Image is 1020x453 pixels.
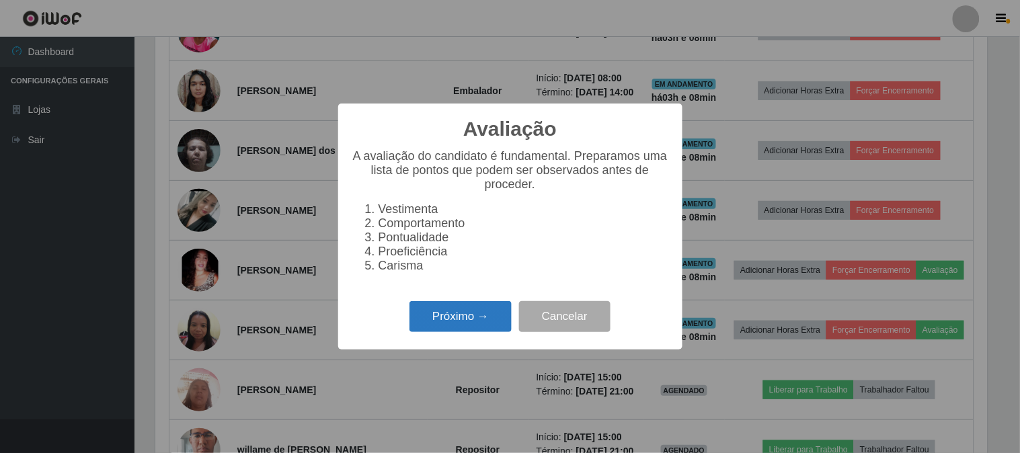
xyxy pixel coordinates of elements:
[463,117,557,141] h2: Avaliação
[379,202,669,216] li: Vestimenta
[519,301,611,333] button: Cancelar
[352,149,669,192] p: A avaliação do candidato é fundamental. Preparamos uma lista de pontos que podem ser observados a...
[409,301,512,333] button: Próximo →
[379,231,669,245] li: Pontualidade
[379,216,669,231] li: Comportamento
[379,245,669,259] li: Proeficiência
[379,259,669,273] li: Carisma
